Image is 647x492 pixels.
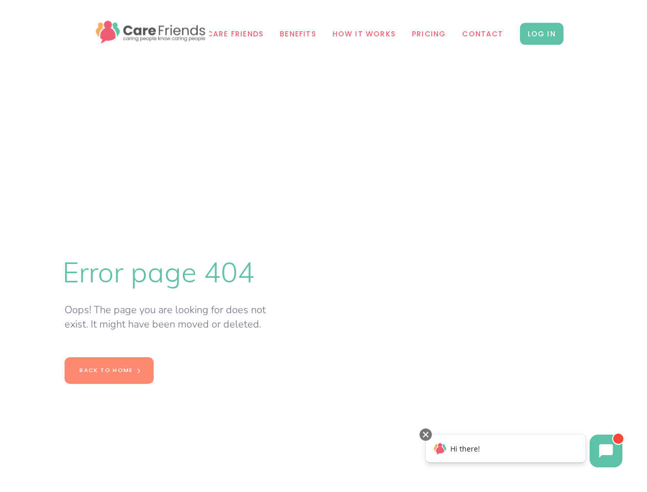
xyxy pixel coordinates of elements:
[415,426,633,478] iframe: Chatbot
[332,28,395,40] span: How it works
[186,28,263,40] span: Why Care Friends
[412,28,446,40] span: Pricing
[65,303,290,332] p: Oops! The page you are looking for does not exist. It might have been moved or deleted.
[462,28,503,40] span: Contact
[79,366,133,374] span: Back to home
[520,23,563,45] span: LOG IN
[65,357,154,383] a: Back to home
[280,28,316,40] span: Benefits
